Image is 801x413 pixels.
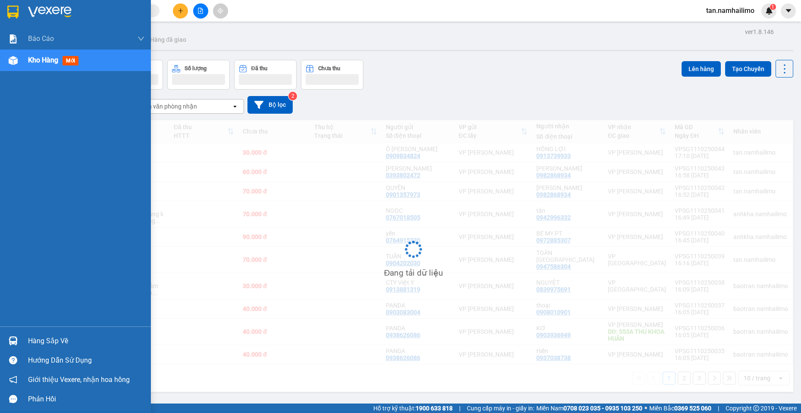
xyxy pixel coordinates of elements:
span: message [9,395,17,403]
sup: 1 [770,4,776,10]
span: Giới thiệu Vexere, nhận hoa hồng [28,374,130,385]
img: logo-vxr [7,6,19,19]
button: Tạo Chuyến [725,61,771,77]
span: Miền Bắc [649,404,711,413]
strong: 0708 023 035 - 0935 103 250 [563,405,642,412]
img: solution-icon [9,34,18,43]
button: Đã thu [234,60,297,90]
img: warehouse-icon [9,336,18,345]
button: file-add [193,3,208,19]
span: Miền Nam [536,404,642,413]
div: Chọn văn phòng nhận [138,102,197,111]
span: 1 [771,4,774,10]
div: Hướng dẫn sử dụng [28,354,144,367]
img: icon-new-feature [765,7,773,15]
div: Đã thu [251,65,267,71]
div: Phản hồi [28,393,144,406]
span: down [138,35,144,42]
span: mới [63,56,78,65]
button: aim [213,3,228,19]
span: caret-down [785,7,792,15]
span: file-add [197,8,203,14]
span: | [459,404,460,413]
span: notification [9,376,17,384]
span: question-circle [9,356,17,364]
div: Hàng sắp về [28,335,144,348]
button: plus [173,3,188,19]
span: Báo cáo [28,33,54,44]
span: Cung cấp máy in - giấy in: [467,404,534,413]
sup: 2 [288,92,297,100]
img: warehouse-icon [9,56,18,65]
button: Hàng đã giao [143,29,193,50]
button: caret-down [781,3,796,19]
strong: 1900 633 818 [416,405,453,412]
span: Hỗ trợ kỹ thuật: [373,404,453,413]
span: Kho hàng [28,56,58,64]
span: | [718,404,719,413]
button: Số lượng [167,60,230,90]
button: Chưa thu [301,60,363,90]
div: Số lượng [185,65,207,71]
button: Bộ lọc [247,96,293,114]
span: ⚪️ [645,407,647,410]
strong: 0369 525 060 [674,405,711,412]
button: Lên hàng [682,61,721,77]
span: plus [178,8,184,14]
span: aim [217,8,223,14]
span: copyright [753,405,759,411]
svg: open [232,103,238,110]
div: ver 1.8.146 [745,27,774,37]
span: tan.namhailimo [699,5,761,16]
div: Chưa thu [318,65,340,71]
div: Đang tải dữ liệu [384,267,443,279]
